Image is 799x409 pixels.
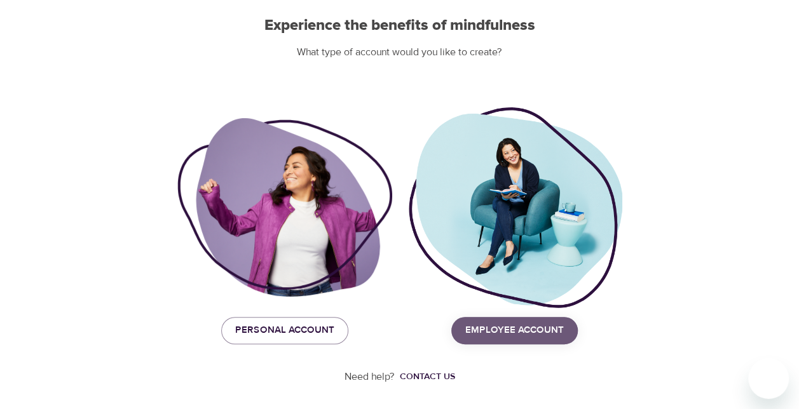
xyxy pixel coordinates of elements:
span: Employee Account [465,322,564,339]
p: What type of account would you like to create? [177,45,622,60]
button: Employee Account [451,317,578,344]
button: Personal Account [221,317,348,344]
h2: Experience the benefits of mindfulness [177,17,622,35]
p: Need help? [345,370,395,384]
a: Contact us [395,370,455,383]
div: Contact us [400,370,455,383]
span: Personal Account [235,322,334,339]
iframe: Button to launch messaging window [748,358,789,399]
